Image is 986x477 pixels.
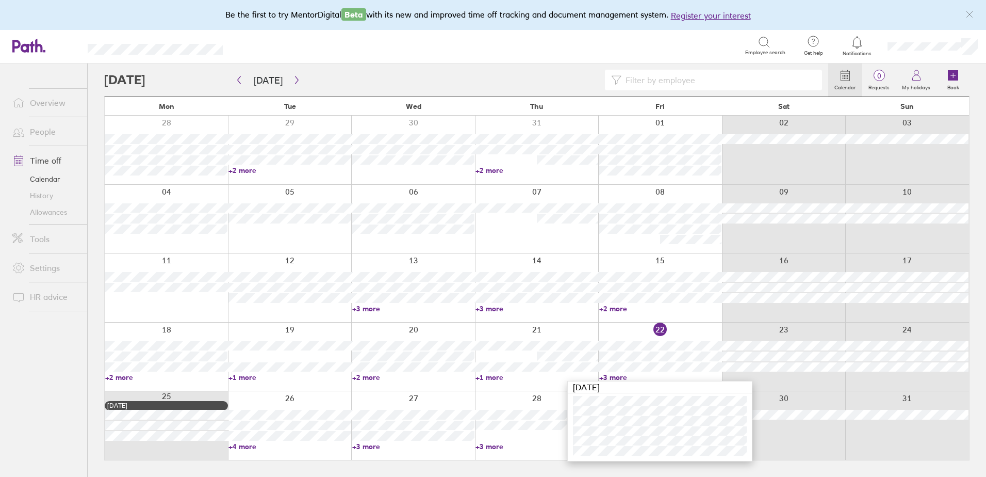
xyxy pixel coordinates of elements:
[475,373,598,382] a: +1 more
[4,150,87,171] a: Time off
[862,63,896,97] a: 0Requests
[245,72,291,89] button: [DATE]
[284,102,296,110] span: Tue
[530,102,543,110] span: Thu
[900,102,914,110] span: Sun
[797,50,830,56] span: Get help
[568,381,752,393] div: [DATE]
[621,70,816,90] input: Filter by employee
[599,304,721,313] a: +2 more
[599,373,721,382] a: +3 more
[4,204,87,220] a: Allowances
[4,287,87,307] a: HR advice
[4,171,87,187] a: Calendar
[896,63,936,97] a: My holidays
[896,82,936,91] label: My holidays
[251,41,277,50] div: Search
[862,72,896,80] span: 0
[4,187,87,204] a: History
[941,82,965,91] label: Book
[352,373,474,382] a: +2 more
[228,442,351,451] a: +4 more
[671,9,751,22] button: Register your interest
[352,304,474,313] a: +3 more
[862,82,896,91] label: Requests
[105,373,227,382] a: +2 more
[159,102,174,110] span: Mon
[4,121,87,142] a: People
[4,92,87,113] a: Overview
[4,258,87,278] a: Settings
[475,442,598,451] a: +3 more
[778,102,790,110] span: Sat
[655,102,665,110] span: Fri
[936,63,969,97] a: Book
[828,63,862,97] a: Calendar
[107,402,225,409] div: [DATE]
[406,102,421,110] span: Wed
[475,304,598,313] a: +3 more
[341,8,366,21] span: Beta
[828,82,862,91] label: Calendar
[841,35,874,57] a: Notifications
[745,50,785,56] span: Employee search
[352,442,474,451] a: +3 more
[841,51,874,57] span: Notifications
[475,166,598,175] a: +2 more
[4,229,87,249] a: Tools
[228,373,351,382] a: +1 more
[228,166,351,175] a: +2 more
[225,8,761,22] div: Be the first to try MentorDigital with its new and improved time off tracking and document manage...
